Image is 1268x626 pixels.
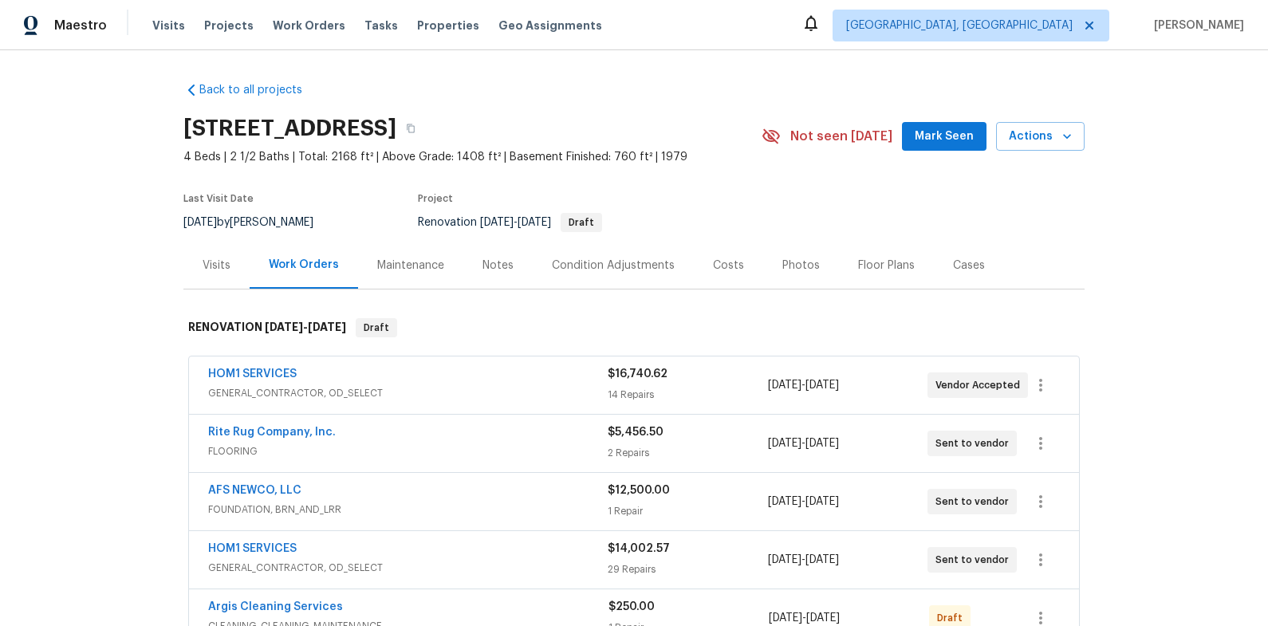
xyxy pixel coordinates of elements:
span: - [769,610,840,626]
a: AFS NEWCO, LLC [208,485,301,496]
span: Vendor Accepted [935,377,1026,393]
span: - [768,494,839,510]
div: Costs [713,258,744,274]
div: 1 Repair [608,503,767,519]
button: Actions [996,122,1085,152]
button: Copy Address [396,114,425,143]
div: by [PERSON_NAME] [183,213,333,232]
span: - [480,217,551,228]
span: - [768,435,839,451]
span: $14,002.57 [608,543,670,554]
span: Sent to vendor [935,435,1015,451]
span: Work Orders [273,18,345,33]
span: [DATE] [768,438,801,449]
span: FOUNDATION, BRN_AND_LRR [208,502,608,518]
span: - [768,552,839,568]
div: Photos [782,258,820,274]
span: $5,456.50 [608,427,664,438]
div: Cases [953,258,985,274]
div: RENOVATION [DATE]-[DATE]Draft [183,302,1085,353]
span: - [265,321,346,333]
div: Floor Plans [858,258,915,274]
span: [DATE] [805,380,839,391]
span: [DATE] [768,554,801,565]
h6: RENOVATION [188,318,346,337]
span: [DATE] [805,496,839,507]
span: [DATE] [308,321,346,333]
span: [DATE] [769,612,802,624]
span: GENERAL_CONTRACTOR, OD_SELECT [208,560,608,576]
span: Last Visit Date [183,194,254,203]
span: Renovation [418,217,602,228]
span: [DATE] [768,496,801,507]
span: [DATE] [806,612,840,624]
a: Rite Rug Company, Inc. [208,427,336,438]
span: Sent to vendor [935,494,1015,510]
button: Mark Seen [902,122,986,152]
span: Tasks [364,20,398,31]
span: Draft [937,610,969,626]
div: Condition Adjustments [552,258,675,274]
span: - [768,377,839,393]
span: 4 Beds | 2 1/2 Baths | Total: 2168 ft² | Above Grade: 1408 ft² | Basement Finished: 760 ft² | 1979 [183,149,762,165]
span: Sent to vendor [935,552,1015,568]
div: Visits [203,258,230,274]
span: Mark Seen [915,127,974,147]
a: HOM1 SERVICES [208,543,297,554]
span: [DATE] [518,217,551,228]
span: Draft [357,320,396,336]
span: [PERSON_NAME] [1148,18,1244,33]
span: Visits [152,18,185,33]
div: 14 Repairs [608,387,767,403]
span: [DATE] [265,321,303,333]
div: Work Orders [269,257,339,273]
span: [GEOGRAPHIC_DATA], [GEOGRAPHIC_DATA] [846,18,1073,33]
div: 2 Repairs [608,445,767,461]
span: Properties [417,18,479,33]
div: 29 Repairs [608,561,767,577]
span: Maestro [54,18,107,33]
span: Actions [1009,127,1072,147]
span: Geo Assignments [498,18,602,33]
span: $250.00 [608,601,655,612]
div: Notes [482,258,514,274]
span: Project [418,194,453,203]
span: [DATE] [805,438,839,449]
span: [DATE] [183,217,217,228]
span: GENERAL_CONTRACTOR, OD_SELECT [208,385,608,401]
span: [DATE] [480,217,514,228]
a: Argis Cleaning Services [208,601,343,612]
h2: [STREET_ADDRESS] [183,120,396,136]
span: Projects [204,18,254,33]
span: [DATE] [768,380,801,391]
span: [DATE] [805,554,839,565]
div: Maintenance [377,258,444,274]
span: $12,500.00 [608,485,670,496]
a: HOM1 SERVICES [208,368,297,380]
span: FLOORING [208,443,608,459]
span: Draft [562,218,601,227]
span: Not seen [DATE] [790,128,892,144]
a: Back to all projects [183,82,337,98]
span: $16,740.62 [608,368,667,380]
